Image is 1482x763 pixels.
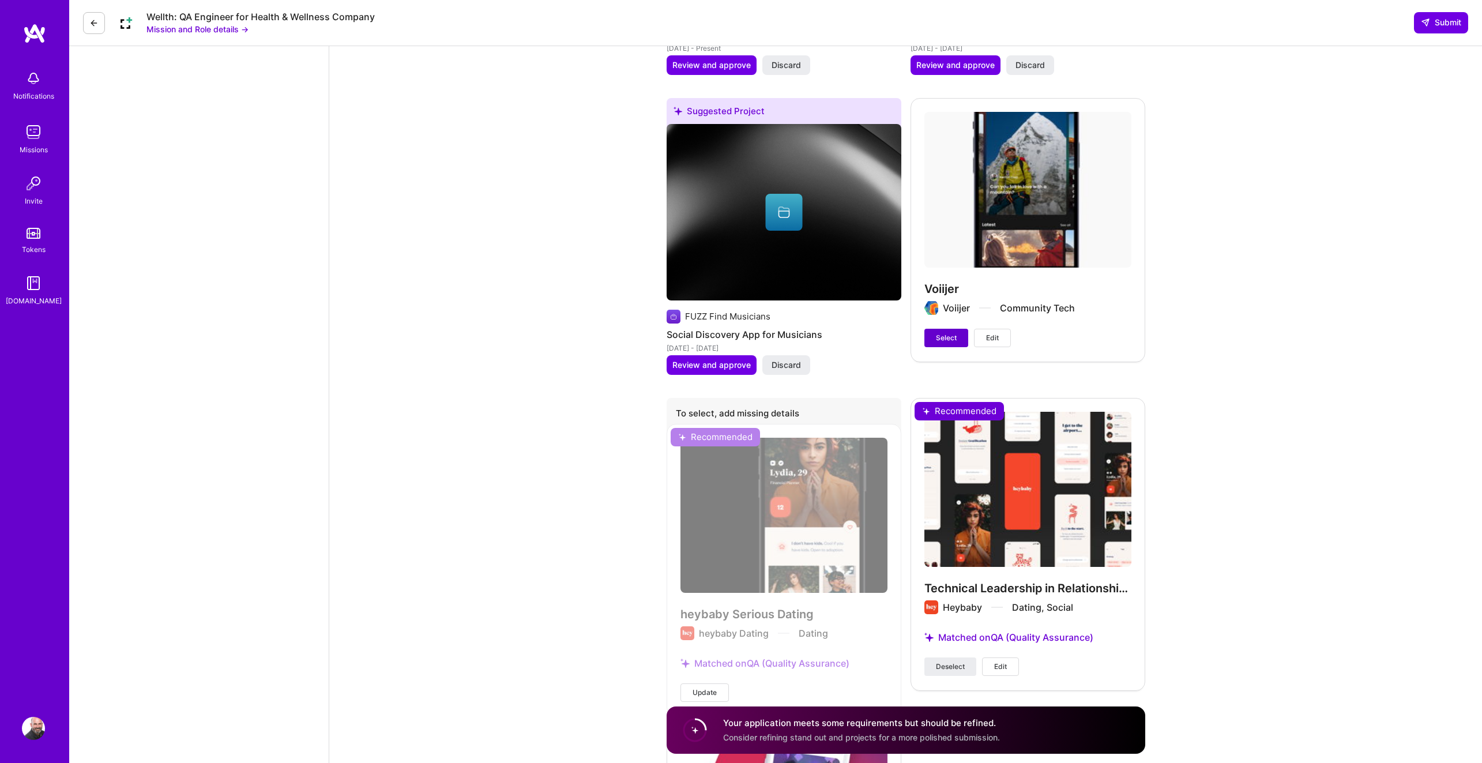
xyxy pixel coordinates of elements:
[89,18,99,28] i: icon LeftArrowDark
[667,327,901,342] h4: Social Discovery App for Musicians
[25,195,43,207] div: Invite
[936,333,957,343] span: Select
[680,683,729,702] button: Update
[667,124,901,300] img: cover
[693,687,717,698] span: Update
[667,342,901,354] div: [DATE] - [DATE]
[986,333,999,343] span: Edit
[22,121,45,144] img: teamwork
[762,55,810,75] button: Discard
[723,717,1000,729] h4: Your application meets some requirements but should be refined.
[674,107,682,115] i: icon SuggestedTeams
[1015,59,1045,71] span: Discard
[22,67,45,90] img: bell
[667,355,757,375] button: Review and approve
[1421,17,1461,28] span: Submit
[685,310,770,322] div: FUZZ Find Musicians
[146,11,375,23] div: Wellth: QA Engineer for Health & Wellness Company
[762,355,810,375] button: Discard
[667,55,757,75] button: Review and approve
[6,295,62,307] div: [DOMAIN_NAME]
[974,329,1011,347] button: Edit
[916,59,995,71] span: Review and approve
[672,59,751,71] span: Review and approve
[667,398,901,432] div: To select, add missing details
[27,228,40,239] img: tokens
[1006,55,1054,75] button: Discard
[982,657,1019,676] button: Edit
[146,23,249,35] button: Mission and Role details →
[667,42,901,54] div: [DATE] - Present
[911,42,1145,54] div: [DATE] - [DATE]
[924,657,976,676] button: Deselect
[936,661,965,672] span: Deselect
[1414,12,1468,33] button: Submit
[1421,18,1430,27] i: icon SendLight
[114,12,137,35] img: Company Logo
[911,55,1000,75] button: Review and approve
[20,144,48,156] div: Missions
[772,59,801,71] span: Discard
[13,90,54,102] div: Notifications
[667,98,901,129] div: Suggested Project
[19,717,48,740] a: User Avatar
[22,172,45,195] img: Invite
[672,359,751,371] span: Review and approve
[667,310,680,324] img: Company logo
[924,329,968,347] button: Select
[723,732,1000,742] span: Consider refining stand out and projects for a more polished submission.
[994,661,1007,672] span: Edit
[23,23,46,44] img: logo
[22,243,46,255] div: Tokens
[22,272,45,295] img: guide book
[22,717,45,740] img: User Avatar
[772,359,801,371] span: Discard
